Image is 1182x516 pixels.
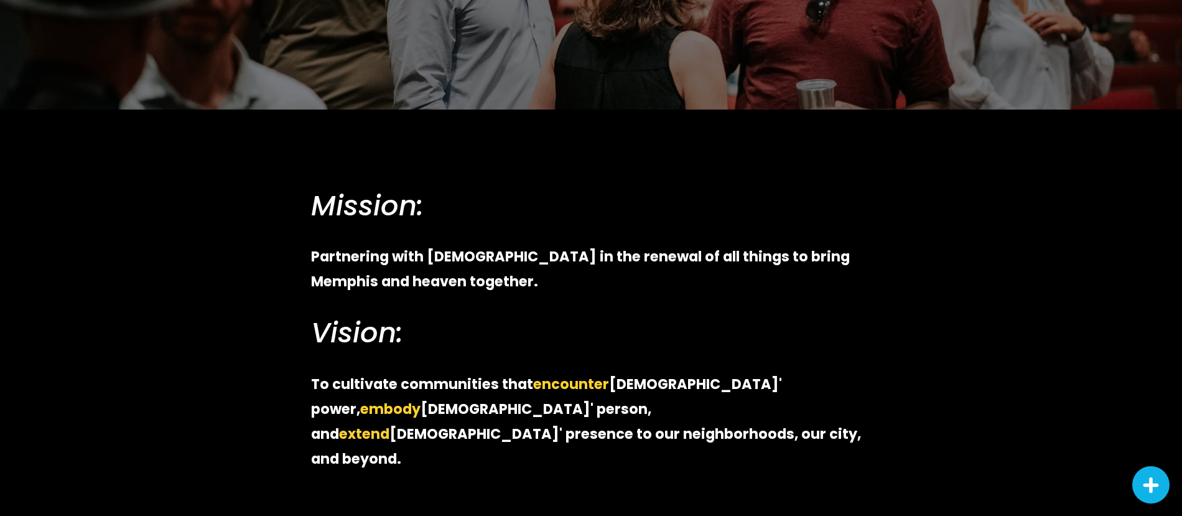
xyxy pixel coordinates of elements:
[311,399,654,444] strong: [DEMOGRAPHIC_DATA]' person, and
[339,424,389,444] strong: extend
[311,424,864,469] strong: [DEMOGRAPHIC_DATA]' presence to our neighborhoods, our city, and beyond.
[311,246,853,291] strong: Partnering with [DEMOGRAPHIC_DATA] in the renewal of all things to bring Memphis and heaven toget...
[311,374,785,419] strong: [DEMOGRAPHIC_DATA]' power,
[311,374,533,394] strong: To cultivate communities that
[311,186,424,225] em: Mission:
[311,313,403,352] em: Vision:
[360,399,421,419] strong: embody
[533,374,609,394] strong: encounter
